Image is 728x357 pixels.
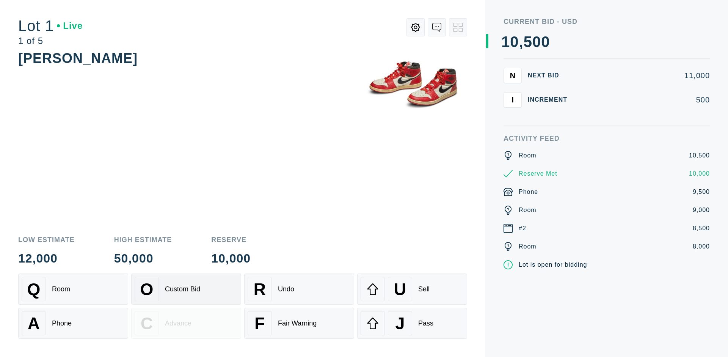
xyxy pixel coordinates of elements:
div: 9,500 [693,187,710,197]
div: Room [519,242,537,251]
div: , [519,34,524,186]
div: Advance [165,319,191,327]
button: QRoom [18,274,128,305]
div: 1 [501,34,510,49]
div: Low Estimate [18,236,75,243]
button: RUndo [244,274,354,305]
button: FFair Warning [244,308,354,339]
div: 5 [524,34,532,49]
div: Current Bid - USD [504,18,710,25]
div: Next Bid [528,72,573,79]
div: Reserve [211,236,251,243]
div: Activity Feed [504,135,710,142]
span: O [140,280,154,299]
div: 1 of 5 [18,36,83,46]
span: R [254,280,266,299]
button: OCustom Bid [131,274,241,305]
div: High Estimate [114,236,172,243]
span: A [28,314,40,333]
div: [PERSON_NAME] [18,50,138,66]
div: 11,000 [579,72,710,79]
div: 0 [541,34,550,49]
div: 0 [510,34,519,49]
button: JPass [357,308,467,339]
div: 50,000 [114,252,172,264]
button: APhone [18,308,128,339]
div: 500 [579,96,710,104]
button: I [504,92,522,107]
span: Q [27,280,41,299]
span: I [511,95,514,104]
div: 10,000 [689,169,710,178]
div: 12,000 [18,252,75,264]
div: 0 [532,34,541,49]
div: Live [57,21,83,30]
div: 10,500 [689,151,710,160]
div: Room [52,285,70,293]
div: 9,000 [693,206,710,215]
div: Fair Warning [278,319,317,327]
div: 8,500 [693,224,710,233]
button: USell [357,274,467,305]
span: J [395,314,405,333]
div: Pass [418,319,433,327]
button: CAdvance [131,308,241,339]
div: Sell [418,285,430,293]
div: Phone [52,319,72,327]
div: Lot 1 [18,18,83,33]
div: Increment [528,97,573,103]
div: #2 [519,224,526,233]
div: Undo [278,285,294,293]
span: N [510,71,515,80]
div: Room [519,151,537,160]
span: C [141,314,153,333]
div: Custom Bid [165,285,200,293]
div: 10,000 [211,252,251,264]
div: Room [519,206,537,215]
span: F [254,314,265,333]
div: Reserve Met [519,169,557,178]
div: Phone [519,187,538,197]
button: N [504,68,522,83]
div: 8,000 [693,242,710,251]
span: U [394,280,406,299]
div: Lot is open for bidding [519,260,587,269]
